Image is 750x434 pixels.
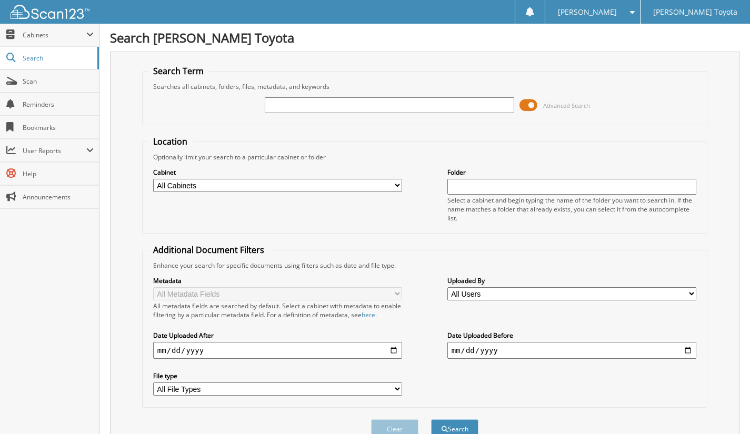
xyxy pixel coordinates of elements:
[153,301,403,319] div: All metadata fields are searched by default. Select a cabinet with metadata to enable filtering b...
[558,9,617,15] span: [PERSON_NAME]
[23,146,86,155] span: User Reports
[23,77,94,86] span: Scan
[447,276,697,285] label: Uploaded By
[543,102,590,109] span: Advanced Search
[23,169,94,178] span: Help
[148,261,702,270] div: Enhance your search for specific documents using filters such as date and file type.
[447,342,697,359] input: end
[153,331,403,340] label: Date Uploaded After
[362,310,375,319] a: here
[153,276,403,285] label: Metadata
[153,342,403,359] input: start
[153,168,403,177] label: Cabinet
[148,82,702,91] div: Searches all cabinets, folders, files, metadata, and keywords
[23,193,94,201] span: Announcements
[148,136,193,147] legend: Location
[447,331,697,340] label: Date Uploaded Before
[148,65,209,77] legend: Search Term
[23,100,94,109] span: Reminders
[148,153,702,162] div: Optionally limit your search to a particular cabinet or folder
[23,31,86,39] span: Cabinets
[653,9,737,15] span: [PERSON_NAME] Toyota
[447,168,697,177] label: Folder
[23,123,94,132] span: Bookmarks
[110,29,739,46] h1: Search [PERSON_NAME] Toyota
[148,244,269,256] legend: Additional Document Filters
[153,371,403,380] label: File type
[11,5,89,19] img: scan123-logo-white.svg
[23,54,92,63] span: Search
[447,196,697,223] div: Select a cabinet and begin typing the name of the folder you want to search in. If the name match...
[697,383,750,434] iframe: Chat Widget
